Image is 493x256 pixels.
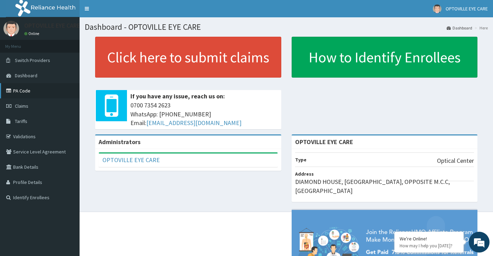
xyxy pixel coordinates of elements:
span: Switch Providers [15,57,50,63]
li: Here [473,25,488,31]
a: How to Identify Enrollees [292,37,478,78]
div: We're Online! [400,236,458,242]
img: User Image [3,21,19,36]
a: Online [24,31,41,36]
a: OPTOVILLE EYE CARE [102,156,160,164]
span: Tariffs [15,118,27,124]
textarea: Type your message and hit 'Enter' [3,177,132,201]
b: If you have any issue, reach us on: [130,92,225,100]
p: Optical Center [437,156,474,165]
p: How may I help you today? [400,243,458,249]
b: Administrators [99,138,140,146]
a: Dashboard [447,25,472,31]
strong: OPTOVILLE EYE CARE [295,138,353,146]
img: d_794563401_company_1708531726252_794563401 [13,35,28,52]
div: Chat with us now [36,39,116,48]
div: Minimize live chat window [113,3,130,20]
a: Click here to submit claims [95,37,281,78]
span: Dashboard [15,72,37,79]
h1: Dashboard - OPTOVILLE EYE CARE [85,23,488,32]
span: 0700 7354 2623 WhatsApp: [PHONE_NUMBER] Email: [130,101,278,127]
b: Address [295,171,314,177]
span: OPTOVILLE EYE CARE [446,6,488,12]
p: OPTOVILLE EYE CARE [24,23,80,29]
a: [EMAIL_ADDRESS][DOMAIN_NAME] [146,119,241,127]
b: Type [295,157,307,163]
img: User Image [433,5,441,13]
span: Claims [15,103,28,109]
p: DIAMOND HOUSE, [GEOGRAPHIC_DATA], OPPOSITE M.C.C, [GEOGRAPHIC_DATA] [295,177,474,195]
span: We're online! [40,81,95,151]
